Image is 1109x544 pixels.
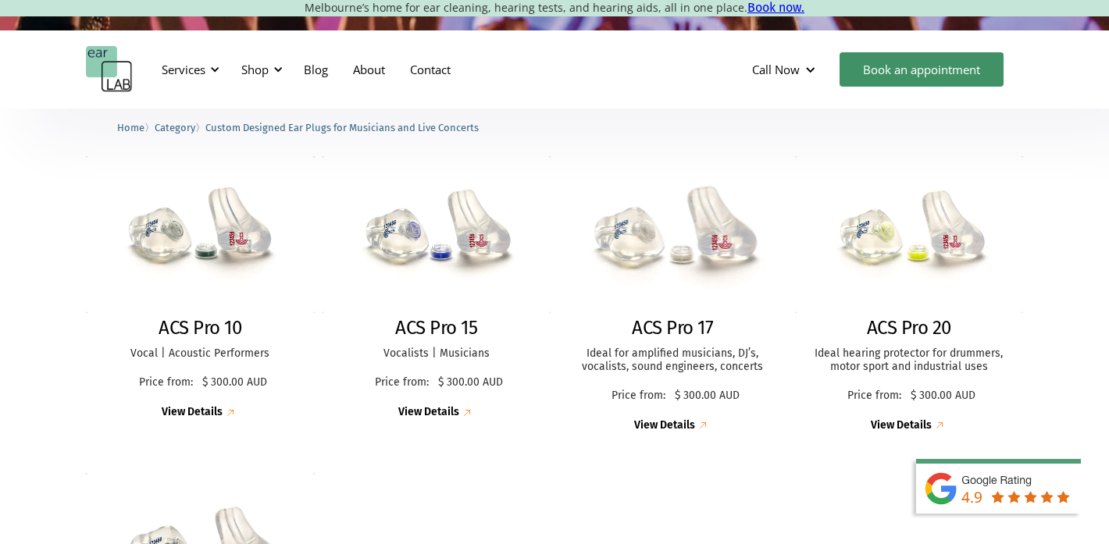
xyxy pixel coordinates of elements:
div: Services [152,46,224,93]
a: Contact [398,47,463,92]
div: Shop [241,62,269,77]
img: ACS Pro 10 [86,156,315,313]
h2: ACS Pro 17 [632,317,713,340]
img: ACS Pro 20 [795,156,1024,313]
a: Book an appointment [840,52,1004,87]
li: 〉 [155,119,205,136]
div: Call Now [752,62,800,77]
h2: ACS Pro 15 [395,317,477,340]
img: ACS Pro 15 [323,156,551,313]
p: Price from: [606,389,671,403]
p: Vocalists | Musicians [338,347,536,361]
div: Shop [232,46,287,93]
a: Home [117,119,144,134]
a: home [86,46,133,93]
a: About [341,47,398,92]
p: Ideal hearing protector for drummers, motor sport and industrial uses [811,347,1008,374]
p: $ 300.00 AUD [675,389,740,403]
div: View Details [162,406,223,419]
div: View Details [398,406,459,419]
div: View Details [871,419,932,432]
div: Call Now [740,46,832,93]
p: Price from: [134,376,198,389]
p: Price from: [842,389,907,403]
img: ACS Pro 17 [547,148,798,321]
p: $ 300.00 AUD [911,389,975,403]
p: Vocal | Acoustic Performers [102,347,299,361]
p: $ 300.00 AUD [202,376,267,389]
p: Price from: [369,376,434,389]
li: 〉 [117,119,155,136]
a: ACS Pro 15ACS Pro 15Vocalists | MusiciansPrice from:$ 300.00 AUDView Details [323,156,551,421]
a: Blog [291,47,341,92]
a: ACS Pro 10ACS Pro 10Vocal | Acoustic PerformersPrice from:$ 300.00 AUDView Details [86,156,315,421]
a: ACS Pro 20ACS Pro 20Ideal hearing protector for drummers, motor sport and industrial usesPrice fr... [795,156,1024,433]
a: Category [155,119,195,134]
h2: ACS Pro 20 [867,317,951,340]
p: Ideal for amplified musicians, DJ’s, vocalists, sound engineers, concerts [574,347,772,374]
span: Custom Designed Ear Plugs for Musicians and Live Concerts [205,122,479,133]
span: Home [117,122,144,133]
a: Custom Designed Ear Plugs for Musicians and Live Concerts [205,119,479,134]
div: Services [162,62,205,77]
h2: ACS Pro 10 [159,317,241,340]
div: View Details [634,419,695,432]
span: Category [155,122,195,133]
p: $ 300.00 AUD [438,376,503,389]
a: ACS Pro 17ACS Pro 17Ideal for amplified musicians, DJ’s, vocalists, sound engineers, concertsPric... [558,156,787,433]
